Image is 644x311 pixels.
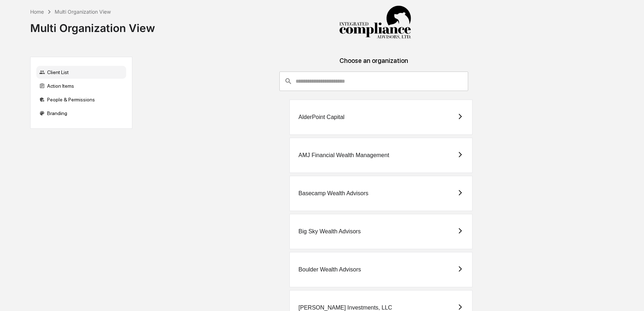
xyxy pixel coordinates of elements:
div: Home [30,9,44,15]
div: Boulder Wealth Advisors [298,266,361,273]
div: Action Items [36,79,126,92]
div: AlderPoint Capital [298,114,344,120]
div: consultant-dashboard__filter-organizations-search-bar [279,72,468,91]
div: Multi Organization View [55,9,111,15]
div: Choose an organization [138,57,610,72]
div: Multi Organization View [30,16,155,35]
img: Integrated Compliance Advisors [339,6,411,40]
div: AMJ Financial Wealth Management [298,152,389,159]
div: People & Permissions [36,93,126,106]
div: [PERSON_NAME] Investments, LLC [298,305,392,311]
div: Basecamp Wealth Advisors [298,190,368,197]
div: Branding [36,107,126,120]
div: Client List [36,66,126,79]
div: Big Sky Wealth Advisors [298,228,361,235]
